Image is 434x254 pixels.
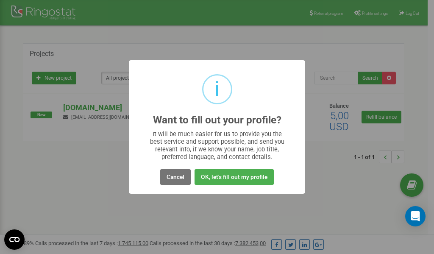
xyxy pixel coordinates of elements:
button: OK, let's fill out my profile [195,169,274,185]
div: Open Intercom Messenger [405,206,426,226]
div: It will be much easier for us to provide you the best service and support possible, and send you ... [146,130,289,161]
div: i [214,75,220,103]
h2: Want to fill out your profile? [153,114,281,126]
button: Open CMP widget [4,229,25,250]
button: Cancel [160,169,191,185]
